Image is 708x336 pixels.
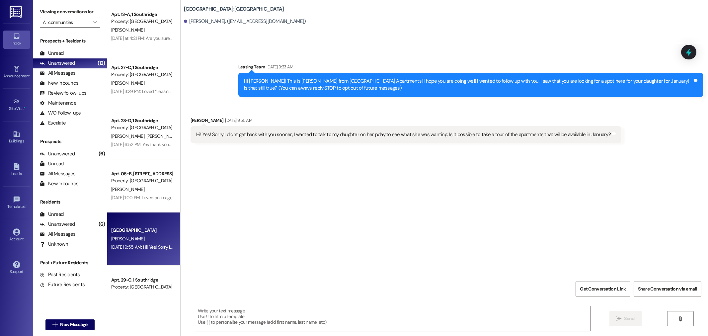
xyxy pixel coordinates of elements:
[184,18,306,25] div: [PERSON_NAME]. ([EMAIL_ADDRESS][DOMAIN_NAME])
[3,128,30,146] a: Buildings
[33,259,107,266] div: Past + Future Residents
[580,286,626,293] span: Get Conversation Link
[111,277,173,284] div: Apt. 29~C, 1 Southridge
[111,227,173,234] div: [GEOGRAPHIC_DATA]
[616,316,621,321] i: 
[111,117,173,124] div: Apt. 28~D, 1 Southridge
[40,150,75,157] div: Unanswered
[30,73,31,77] span: •
[196,131,611,138] div: Hi! Yes! Sorry I didn't get back with you sooner, I wanted to talk to my daughter on her pday to ...
[634,282,701,296] button: Share Conversation via email
[609,311,642,326] button: Send
[33,138,107,145] div: Prospects
[111,71,173,78] div: Property: [GEOGRAPHIC_DATA]
[40,70,75,77] div: All Messages
[146,133,181,139] span: [PERSON_NAME]
[111,186,144,192] span: [PERSON_NAME]
[52,322,57,327] i: 
[223,117,252,124] div: [DATE] 9:55 AM
[40,120,66,126] div: Escalate
[26,203,27,208] span: •
[111,18,173,25] div: Property: [GEOGRAPHIC_DATA]
[3,161,30,179] a: Leads
[184,6,284,13] b: [GEOGRAPHIC_DATA]: [GEOGRAPHIC_DATA]
[265,63,293,70] div: [DATE] 9:23 AM
[40,7,100,17] label: Viewing conversations for
[96,58,107,68] div: (12)
[111,27,144,33] span: [PERSON_NAME]
[638,286,697,293] span: Share Conversation via email
[678,316,683,321] i: 
[40,211,64,218] div: Unread
[40,241,68,248] div: Unknown
[45,319,95,330] button: New Message
[40,271,80,278] div: Past Residents
[191,117,621,126] div: [PERSON_NAME]
[40,221,75,228] div: Unanswered
[238,63,703,73] div: Leasing Team
[40,281,85,288] div: Future Residents
[40,80,78,87] div: New Inbounds
[60,321,87,328] span: New Message
[111,35,213,41] div: [DATE] at 4:21 PM: Are you sure? I can wait until [DATE]
[97,219,107,229] div: (6)
[10,6,23,18] img: ResiDesk Logo
[244,78,692,92] div: Hi [PERSON_NAME]! This is [PERSON_NAME] from [GEOGRAPHIC_DATA] Apartments! I hope you are doing w...
[576,282,630,296] button: Get Conversation Link
[33,199,107,206] div: Residents
[93,20,97,25] i: 
[3,194,30,212] a: Templates •
[40,60,75,67] div: Unanswered
[40,50,64,57] div: Unread
[40,180,78,187] div: New Inbounds
[40,231,75,238] div: All Messages
[111,177,173,184] div: Property: [GEOGRAPHIC_DATA]
[111,195,172,201] div: [DATE] 1:00 PM: Loved an image
[624,315,634,322] span: Send
[111,244,525,250] div: [DATE] 9:55 AM: Hi! Yes! Sorry I didn't get back with you sooner, I wanted to talk to my daughter...
[97,149,107,159] div: (6)
[111,170,173,177] div: Apt. 05~B, [STREET_ADDRESS]
[43,17,90,28] input: All communities
[40,160,64,167] div: Unread
[111,133,146,139] span: [PERSON_NAME]
[111,284,173,291] div: Property: [GEOGRAPHIC_DATA]
[111,80,144,86] span: [PERSON_NAME]
[111,141,195,147] div: [DATE] 6:52 PM: Yes thank you for your help!
[111,11,173,18] div: Apt. 13~A, 1 Southridge
[40,90,86,97] div: Review follow-ups
[3,226,30,244] a: Account
[111,88,300,94] div: [DATE] 3:29 PM: Loved “Leasing Team ([GEOGRAPHIC_DATA]): Okay so [PERSON_NAME] is a roc…”
[3,31,30,48] a: Inbox
[3,96,30,114] a: Site Visit •
[40,100,76,107] div: Maintenance
[111,124,173,131] div: Property: [GEOGRAPHIC_DATA]
[111,236,144,242] span: [PERSON_NAME]
[40,170,75,177] div: All Messages
[111,64,173,71] div: Apt. 27~C, 1 Southridge
[3,259,30,277] a: Support
[33,38,107,44] div: Prospects + Residents
[40,110,81,117] div: WO Follow-ups
[24,105,25,110] span: •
